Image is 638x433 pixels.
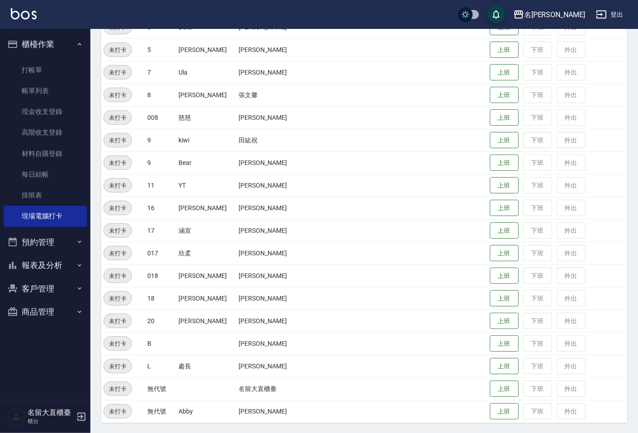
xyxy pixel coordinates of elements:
[4,254,87,277] button: 報表及分析
[176,197,236,219] td: [PERSON_NAME]
[237,400,307,423] td: [PERSON_NAME]
[176,38,236,61] td: [PERSON_NAME]
[490,155,519,171] button: 上班
[237,174,307,197] td: [PERSON_NAME]
[176,151,236,174] td: Bear
[490,335,519,352] button: 上班
[145,219,176,242] td: 17
[490,358,519,375] button: 上班
[104,45,131,55] span: 未打卡
[490,177,519,194] button: 上班
[145,129,176,151] td: 9
[104,226,131,235] span: 未打卡
[176,287,236,310] td: [PERSON_NAME]
[237,106,307,129] td: [PERSON_NAME]
[145,242,176,264] td: 017
[237,219,307,242] td: [PERSON_NAME]
[104,271,131,281] span: 未打卡
[237,332,307,355] td: [PERSON_NAME]
[145,400,176,423] td: 無代號
[145,377,176,400] td: 無代號
[237,287,307,310] td: [PERSON_NAME]
[176,242,236,264] td: 欣柔
[104,362,131,371] span: 未打卡
[145,38,176,61] td: 5
[490,132,519,149] button: 上班
[11,8,37,19] img: Logo
[145,61,176,84] td: 7
[145,264,176,287] td: 018
[104,90,131,100] span: 未打卡
[176,106,236,129] td: 慈慈
[490,200,519,216] button: 上班
[490,87,519,104] button: 上班
[490,268,519,284] button: 上班
[176,355,236,377] td: 處長
[4,300,87,324] button: 商品管理
[104,181,131,190] span: 未打卡
[4,33,87,56] button: 櫃檯作業
[490,290,519,307] button: 上班
[176,219,236,242] td: 涵宣
[490,222,519,239] button: 上班
[4,60,87,80] a: 打帳單
[104,68,131,77] span: 未打卡
[4,101,87,122] a: 現金收支登錄
[176,61,236,84] td: Ula
[4,80,87,101] a: 帳單列表
[237,355,307,377] td: [PERSON_NAME]
[145,310,176,332] td: 20
[176,84,236,106] td: [PERSON_NAME]
[145,287,176,310] td: 18
[104,249,131,258] span: 未打卡
[28,417,74,425] p: 櫃台
[104,339,131,348] span: 未打卡
[4,277,87,301] button: 客戶管理
[592,6,627,23] button: 登出
[104,203,131,213] span: 未打卡
[490,313,519,329] button: 上班
[4,164,87,185] a: 每日結帳
[145,355,176,377] td: L
[490,245,519,262] button: 上班
[145,197,176,219] td: 16
[176,129,236,151] td: kiwi
[104,158,131,168] span: 未打卡
[4,122,87,143] a: 高階收支登錄
[490,381,519,397] button: 上班
[237,197,307,219] td: [PERSON_NAME]
[145,332,176,355] td: B
[176,174,236,197] td: YT
[28,408,74,417] h5: 名留大直櫃臺
[524,9,585,20] div: 名[PERSON_NAME]
[176,310,236,332] td: [PERSON_NAME]
[237,129,307,151] td: 田紘祝
[237,151,307,174] td: [PERSON_NAME]
[145,151,176,174] td: 9
[4,231,87,254] button: 預約管理
[104,407,131,416] span: 未打卡
[490,64,519,81] button: 上班
[237,38,307,61] td: [PERSON_NAME]
[145,84,176,106] td: 8
[237,61,307,84] td: [PERSON_NAME]
[490,403,519,420] button: 上班
[104,113,131,122] span: 未打卡
[104,294,131,303] span: 未打卡
[487,5,505,24] button: save
[237,84,307,106] td: 張文馨
[145,174,176,197] td: 11
[237,264,307,287] td: [PERSON_NAME]
[176,264,236,287] td: [PERSON_NAME]
[104,136,131,145] span: 未打卡
[104,384,131,394] span: 未打卡
[4,143,87,164] a: 材料自購登錄
[237,377,307,400] td: 名留大直櫃臺
[237,310,307,332] td: [PERSON_NAME]
[104,316,131,326] span: 未打卡
[4,185,87,206] a: 排班表
[237,242,307,264] td: [PERSON_NAME]
[4,206,87,226] a: 現場電腦打卡
[490,109,519,126] button: 上班
[510,5,589,24] button: 名[PERSON_NAME]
